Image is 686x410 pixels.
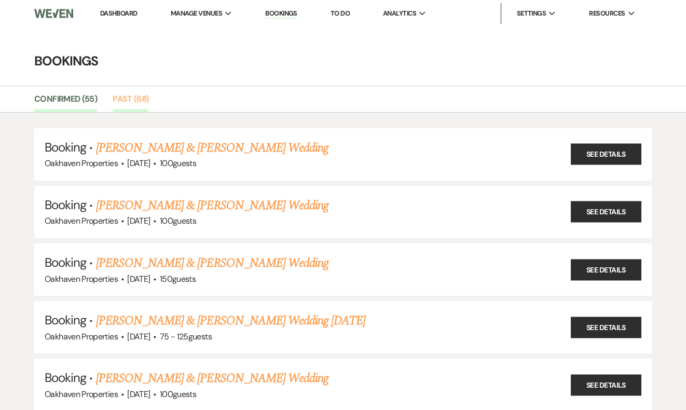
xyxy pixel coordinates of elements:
[331,9,350,18] a: To Do
[113,92,148,112] a: Past (68)
[571,201,641,223] a: See Details
[96,369,328,388] a: [PERSON_NAME] & [PERSON_NAME] Wedding
[45,158,118,169] span: Oakhaven Properties
[517,8,546,19] span: Settings
[45,389,118,400] span: Oakhaven Properties
[127,331,150,342] span: [DATE]
[45,370,86,386] span: Booking
[96,254,328,272] a: [PERSON_NAME] & [PERSON_NAME] Wedding
[45,274,118,284] span: Oakhaven Properties
[383,8,416,19] span: Analytics
[160,389,196,400] span: 100 guests
[589,8,625,19] span: Resources
[265,9,297,19] a: Bookings
[100,9,138,18] a: Dashboard
[45,215,118,226] span: Oakhaven Properties
[45,254,86,270] span: Booking
[571,144,641,165] a: See Details
[571,374,641,395] a: See Details
[127,158,150,169] span: [DATE]
[160,274,196,284] span: 150 guests
[160,331,212,342] span: 75 - 125 guests
[127,389,150,400] span: [DATE]
[127,274,150,284] span: [DATE]
[34,3,73,24] img: Weven Logo
[96,196,328,215] a: [PERSON_NAME] & [PERSON_NAME] Wedding
[160,158,196,169] span: 100 guests
[171,8,222,19] span: Manage Venues
[160,215,196,226] span: 100 guests
[96,139,328,157] a: [PERSON_NAME] & [PERSON_NAME] Wedding
[571,317,641,338] a: See Details
[34,92,97,112] a: Confirmed (55)
[127,215,150,226] span: [DATE]
[45,139,86,155] span: Booking
[45,312,86,328] span: Booking
[96,311,366,330] a: [PERSON_NAME] & [PERSON_NAME] Wedding [DATE]
[45,197,86,213] span: Booking
[571,259,641,280] a: See Details
[45,331,118,342] span: Oakhaven Properties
